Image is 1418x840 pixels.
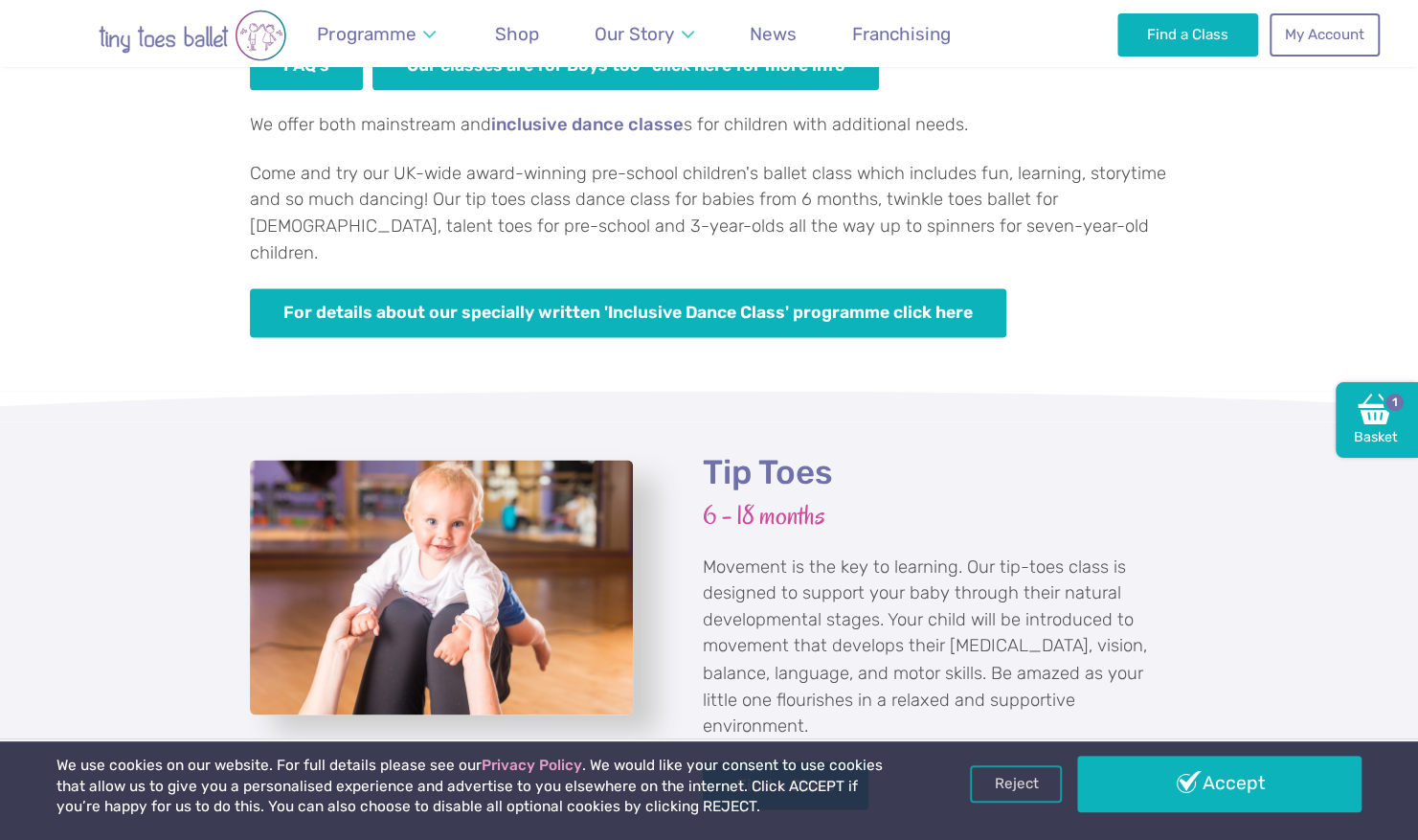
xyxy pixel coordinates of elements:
a: Shop [486,11,549,57]
p: We use cookies on our website. For full details please see our . We would like your consent to us... [56,756,906,818]
h2: Tip Toes [703,452,1169,494]
h3: 6 - 18 months [703,498,1169,534]
a: Basket1 [1336,382,1418,459]
span: Franchising [852,23,951,45]
span: Shop [495,23,539,45]
a: For details about our specially written 'Inclusive Dance Class' programme click here [250,288,1007,337]
p: Movement is the key to learning. Our tip-toes class is designed to support your baby through thei... [703,555,1169,739]
a: Privacy Policy [482,757,582,774]
span: News [750,23,797,45]
span: Our Story [595,23,674,45]
a: View full-size image [250,460,633,715]
p: We offer both mainstream and s for children with additional needs. [250,112,1169,139]
span: Programme [317,23,416,45]
a: Franchising [844,11,960,57]
a: Our Story [585,11,703,57]
a: Reject [970,765,1062,802]
a: Accept [1077,756,1362,811]
span: 1 [1383,391,1406,414]
a: News [741,11,806,57]
a: Find a Class [1117,13,1258,56]
a: My Account [1270,13,1379,56]
img: tiny toes ballet [39,10,346,61]
p: Come and try our UK-wide award-winning pre-school children's ballet class which includes fun, lea... [250,161,1169,266]
a: inclusive dance classe [491,116,684,135]
a: Programme [308,11,445,57]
